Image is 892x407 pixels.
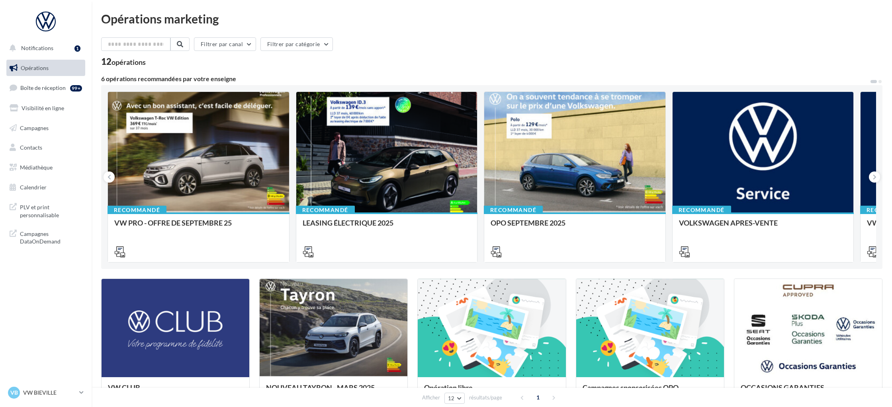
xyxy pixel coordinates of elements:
span: Visibilité en ligne [22,105,64,111]
span: Campagnes [20,124,49,131]
div: VW CLUB [108,384,243,399]
div: Recommandé [296,206,355,214]
p: VW BIEVILLE [23,389,76,397]
button: Filtrer par catégorie [260,37,333,51]
span: Campagnes DataOnDemand [20,228,82,245]
div: Opération libre [424,384,559,399]
a: Contacts [5,139,87,156]
div: Recommandé [484,206,543,214]
div: OCCASIONS GARANTIES [741,384,876,399]
div: Recommandé [108,206,166,214]
a: PLV et print personnalisable [5,199,87,222]
a: Visibilité en ligne [5,100,87,117]
a: Boîte de réception99+ [5,79,87,96]
a: Opérations [5,60,87,76]
a: Médiathèque [5,159,87,176]
div: 1 [74,45,80,52]
button: Filtrer par canal [194,37,256,51]
span: VB [10,389,18,397]
span: Opérations [21,64,49,71]
div: Opérations marketing [101,13,882,25]
button: Notifications 1 [5,40,84,56]
span: 1 [532,391,544,404]
div: Recommandé [672,206,731,214]
span: Calendrier [20,184,47,191]
div: NOUVEAU TAYRON - MARS 2025 [266,384,401,399]
span: 12 [448,395,455,401]
button: 12 [444,393,465,404]
span: PLV et print personnalisable [20,202,82,219]
div: OPO SEPTEMBRE 2025 [491,219,659,235]
div: 99+ [70,85,82,92]
div: 6 opérations recommandées par votre enseigne [101,76,870,82]
a: Calendrier [5,179,87,196]
span: Contacts [20,144,42,151]
div: opérations [111,58,146,66]
span: résultats/page [469,394,502,401]
span: Médiathèque [20,164,53,171]
span: Boîte de réception [20,84,66,91]
div: VOLKSWAGEN APRES-VENTE [679,219,847,235]
a: VB VW BIEVILLE [6,385,85,400]
span: Afficher [422,394,440,401]
div: LEASING ÉLECTRIQUE 2025 [303,219,471,235]
span: Notifications [21,45,53,51]
a: Campagnes [5,120,87,136]
div: 12 [101,57,146,66]
div: VW PRO - OFFRE DE SEPTEMBRE 25 [114,219,283,235]
a: Campagnes DataOnDemand [5,225,87,249]
div: Campagnes sponsorisées OPO [583,384,718,399]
